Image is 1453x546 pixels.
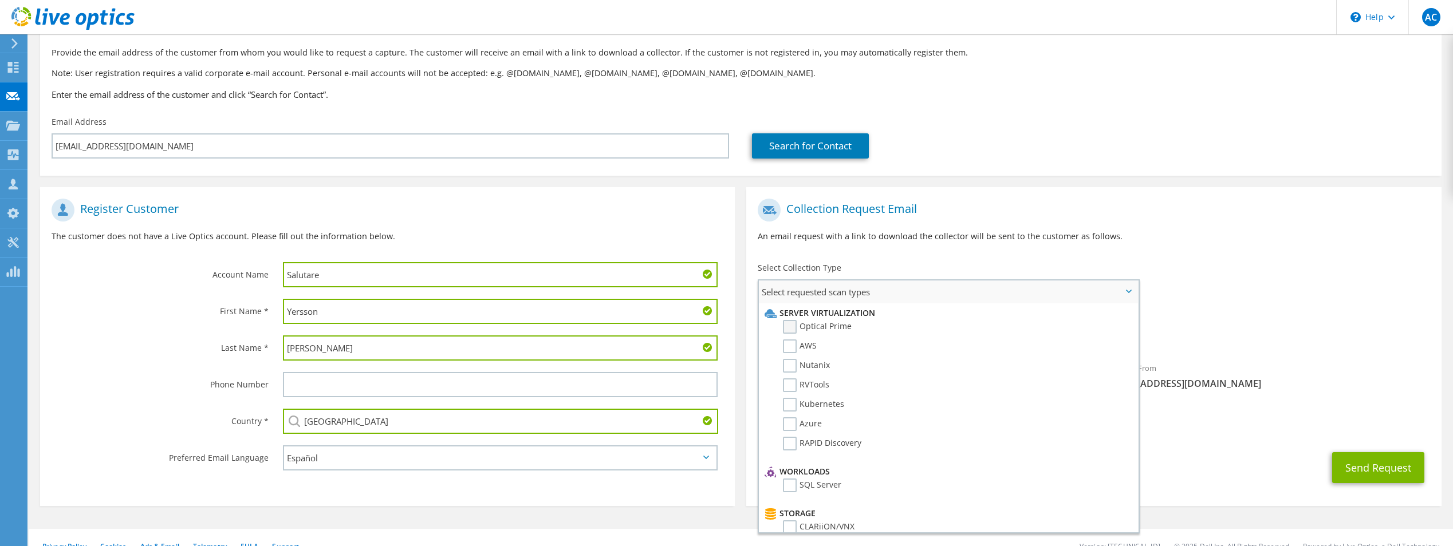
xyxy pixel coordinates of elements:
label: SQL Server [783,478,841,492]
label: Last Name * [52,335,269,354]
li: Server Virtualization [762,306,1132,320]
label: CLARiiON/VNX [783,520,855,534]
p: Note: User registration requires a valid corporate e-mail account. Personal e-mail accounts will ... [52,67,1430,80]
p: An email request with a link to download the collector will be sent to the customer as follows. [758,230,1430,243]
div: Requested Collections [746,308,1441,350]
label: Preferred Email Language [52,445,269,464]
a: Search for Contact [752,133,869,159]
p: Provide the email address of the customer from whom you would like to request a capture. The cust... [52,46,1430,59]
div: Sender & From [1094,356,1442,395]
label: Country * [52,409,269,427]
label: Email Address [52,116,107,128]
button: Send Request [1332,452,1424,483]
h1: Collection Request Email [758,199,1424,221]
label: Kubernetes [783,398,844,412]
label: Select Collection Type [758,262,841,274]
label: Phone Number [52,372,269,390]
span: AC [1422,8,1440,26]
div: To [746,356,1094,395]
div: CC & Reply To [746,401,1441,441]
li: Storage [762,507,1132,520]
li: Workloads [762,465,1132,478]
h3: Enter the email address of the customer and click “Search for Contact”. [52,88,1430,101]
label: RVTools [783,378,829,392]
label: RAPID Discovery [783,437,861,450]
p: The customer does not have a Live Optics account. Please fill out the information below. [52,230,723,243]
span: [EMAIL_ADDRESS][DOMAIN_NAME] [1105,377,1430,390]
label: AWS [783,339,817,353]
h1: Register Customer [52,199,718,221]
label: First Name * [52,299,269,317]
span: Select requested scan types [759,280,1137,303]
label: Optical Prime [783,320,852,334]
label: Nutanix [783,359,830,373]
label: Azure [783,417,822,431]
label: Account Name [52,262,269,280]
svg: \n [1350,12,1361,22]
